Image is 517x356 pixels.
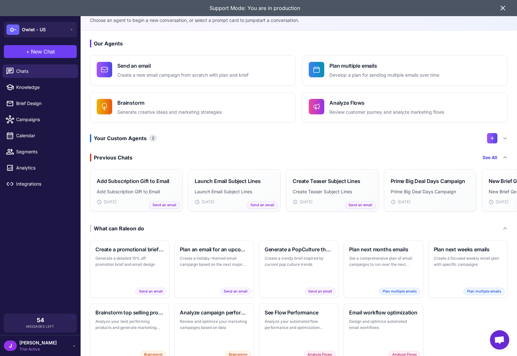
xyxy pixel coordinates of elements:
[90,240,169,298] button: Create a promotional brief and emailGenerate a detailed 15% off promotion brief and email designS...
[95,255,164,268] p: Generate a detailed 15% off promotion brief and email design
[117,62,249,70] h4: Send an email
[195,188,274,195] p: Launch Email Subject Lines
[463,288,505,295] span: Plan multiple emails
[95,309,164,316] h3: Brainstorm top selling products
[3,113,78,126] a: Campaigns
[195,177,261,185] h3: Launch Email Subject Lines
[22,26,46,33] span: Owlet - US
[90,225,144,232] div: What can Raleon do
[3,64,78,78] a: Chats
[16,148,73,155] span: Segments
[265,318,333,331] p: Analyze your automated flow performance and optimization opportunities
[180,255,248,268] p: Create a holiday-themed email campaign based on the next major holiday
[391,188,470,195] p: Prime Big Deal Days Campaign
[344,240,423,298] button: Plan next months emailsGet a comprehensive plan of email campaigns to run over the next monthPlan...
[349,309,417,316] h3: Email workflow optimization
[329,99,444,107] h4: Analyze Flows
[4,22,77,37] button: O-Owlet - US
[95,318,164,331] p: Analyze your best performing products and generate marketing ideas
[305,288,336,295] span: Send an email
[149,201,180,209] span: Send an email
[3,161,78,175] a: Analytics
[16,132,73,139] span: Calendar
[391,199,470,205] div: [DATE]
[349,255,417,268] p: Get a comprehensive plan of email campaigns to run over the next month
[490,330,509,350] div: Open chat
[3,97,78,110] a: Brief Design
[4,341,17,351] div: J
[302,92,508,123] button: Analyze FlowsReview customer journey and analyze marketing flows
[265,245,333,253] h3: Generate a PopCulture themed brief
[483,154,497,161] a: See All
[16,84,73,91] span: Knowledge
[16,164,73,171] span: Analytics
[19,339,57,346] span: [PERSON_NAME]
[95,245,164,253] h3: Create a promotional brief and email
[349,318,417,331] p: Design and optimize automated email workflows
[180,309,248,316] h3: Analyze campaign performance
[3,145,78,159] a: Segments
[345,201,376,209] span: Send an email
[117,72,249,79] p: Create a new email campaign from scratch with plan and brief
[16,116,73,123] span: Campaigns
[117,99,222,107] h4: Brainstorm
[3,177,78,191] a: Integrations
[428,240,508,298] button: Plan next weeks emailsCreate a focused weekly email plan with specific campaignsPlan multiple emails
[379,288,420,295] span: Plan multiple emails
[174,240,254,298] button: Plan an email for an upcoming holidayCreate a holiday-themed email campaign based on the next maj...
[90,92,296,123] button: BrainstormGenerate creative ideas and marketing strategies
[434,245,502,253] h3: Plan next weeks emails
[135,288,166,295] span: Send an email
[6,24,19,35] div: O-
[434,255,502,268] p: Create a focused weekly email plan with specific campaigns
[349,245,417,253] h3: Plan next months emails
[31,48,55,55] span: New Chat
[180,318,248,331] p: Review and optimize your marketing campaigns based on data
[90,17,508,24] p: Choose an agent to begin a new conversation, or select a prompt card to jumpstart a conversation.
[265,309,333,316] h3: See Flow Performance
[293,177,360,185] h3: Create Teaser Subject Lines
[16,180,73,188] span: Integrations
[97,188,176,195] p: Add Subscription Gift to Email
[180,245,248,253] h3: Plan an email for an upcoming holiday
[117,109,222,116] p: Generate creative ideas and marketing strategies
[90,40,508,47] h3: Our Agents
[26,324,54,329] span: Messages Left
[149,135,157,142] span: 2
[329,62,439,70] h4: Plan multiple emails
[16,68,73,75] span: Chats
[329,72,439,79] p: Develop a plan for sending multiple emails over time
[302,55,508,86] button: Plan multiple emailsDevelop a plan for sending multiple emails over time
[4,45,77,58] button: +New Chat
[90,154,132,161] div: Previous Chats
[19,346,57,352] span: Trial Active
[329,109,444,116] p: Review customer journey and analyze marketing flows
[247,201,278,209] span: Send an email
[293,188,372,195] p: Create Teaser Subject Lines
[259,240,338,298] button: Generate a PopCulture themed briefCreate a trendy brief inspired by current pop culture trendsSen...
[37,317,44,323] span: 54
[265,255,333,268] p: Create a trendy brief inspired by current pop culture trends
[293,199,372,205] div: [DATE]
[16,100,73,107] span: Brief Design
[97,199,176,205] div: [DATE]
[220,288,251,295] span: Send an email
[97,177,169,185] h3: Add Subscription Gift to Email
[90,134,157,142] h3: Your Custom Agents
[391,177,465,185] h3: Prime Big Deal Days Campaign
[195,199,274,205] div: [DATE]
[3,129,78,142] a: Calendar
[90,55,296,86] button: Send an emailCreate a new email campaign from scratch with plan and brief
[3,81,78,94] a: Knowledge
[26,48,30,55] span: +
